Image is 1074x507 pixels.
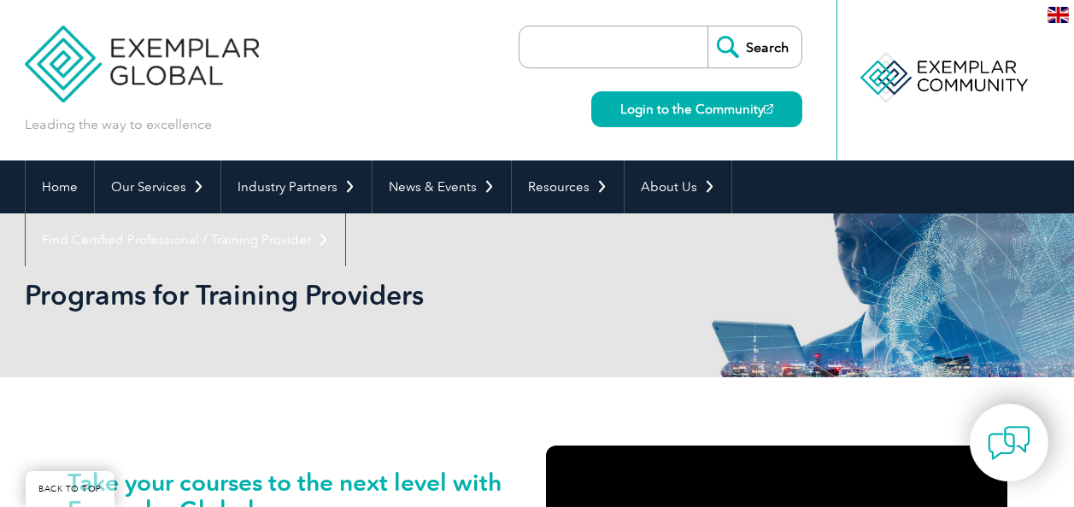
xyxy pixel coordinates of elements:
[591,91,802,127] a: Login to the Community
[95,160,220,213] a: Our Services
[26,160,94,213] a: Home
[26,471,114,507] a: BACK TO TOP
[25,282,742,309] h2: Programs for Training Providers
[221,160,372,213] a: Industry Partners
[512,160,624,213] a: Resources
[1048,7,1069,23] img: en
[988,422,1030,464] img: contact-chat.png
[26,213,345,266] a: Find Certified Professional / Training Provider
[373,160,511,213] a: News & Events
[764,104,773,114] img: open_square.png
[25,115,212,134] p: Leading the way to excellence
[707,26,801,67] input: Search
[625,160,731,213] a: About Us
